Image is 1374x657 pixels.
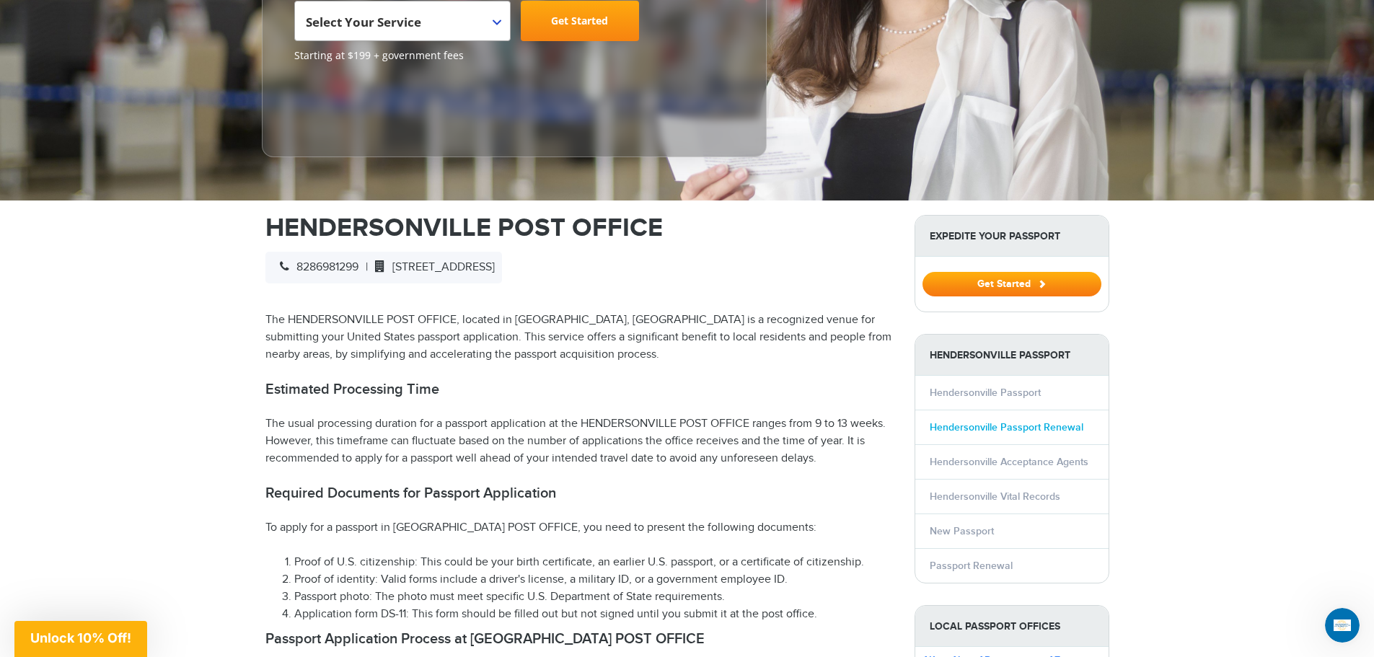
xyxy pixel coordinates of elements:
[930,456,1088,468] a: Hendersonville Acceptance Agents
[930,525,994,537] a: New Passport
[915,335,1109,376] strong: Hendersonville Passport
[930,421,1083,433] a: Hendersonville Passport Renewal
[265,252,502,283] div: |
[265,215,893,241] h1: HENDERSONVILLE POST OFFICE
[1325,608,1360,643] iframe: Intercom live chat
[922,272,1101,296] button: Get Started
[294,70,402,142] iframe: Customer reviews powered by Trustpilot
[294,571,893,588] li: Proof of identity: Valid forms include a driver's license, a military ID, or a government employe...
[273,260,358,274] span: 8286981299
[294,588,893,606] li: Passport photo: The photo must meet specific U.S. Department of State requirements.
[306,6,496,47] span: Select Your Service
[265,485,893,502] h2: Required Documents for Passport Application
[922,278,1101,289] a: Get Started
[265,630,893,648] h2: Passport Application Process at [GEOGRAPHIC_DATA] POST OFFICE
[930,560,1013,572] a: Passport Renewal
[368,260,495,274] span: [STREET_ADDRESS]
[915,216,1109,257] strong: Expedite Your Passport
[30,630,131,645] span: Unlock 10% Off!
[294,554,893,571] li: Proof of U.S. citizenship: This could be your birth certificate, an earlier U.S. passport, or a c...
[265,519,893,537] p: To apply for a passport in [GEOGRAPHIC_DATA] POST OFFICE, you need to present the following docum...
[306,14,421,30] span: Select Your Service
[265,381,893,398] h2: Estimated Processing Time
[521,1,639,41] a: Get Started
[930,387,1041,399] a: Hendersonville Passport
[915,606,1109,647] strong: Local Passport Offices
[930,490,1060,503] a: Hendersonville Vital Records
[265,415,893,467] p: The usual processing duration for a passport application at the HENDERSONVILLE POST OFFICE ranges...
[294,48,734,63] span: Starting at $199 + government fees
[294,1,511,41] span: Select Your Service
[14,621,147,657] div: Unlock 10% Off!
[294,606,893,623] li: Application form DS-11: This form should be filled out but not signed until you submit it at the ...
[265,312,893,363] p: The HENDERSONVILLE POST OFFICE, located in [GEOGRAPHIC_DATA], [GEOGRAPHIC_DATA] is a recognized v...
